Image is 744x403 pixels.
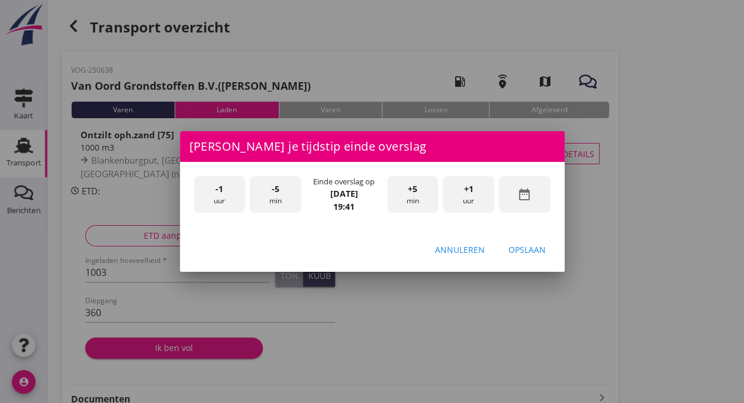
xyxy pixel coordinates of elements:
div: [PERSON_NAME] je tijdstip einde overslag [180,131,565,162]
div: Einde overslag op [313,176,375,187]
strong: [DATE] [330,188,358,199]
div: uur [194,176,246,213]
div: Opslaan [508,243,546,256]
span: +5 [408,183,417,196]
div: uur [443,176,494,213]
button: Opslaan [499,239,555,260]
button: Annuleren [426,239,494,260]
span: -5 [272,183,279,196]
span: +1 [464,183,474,196]
div: min [250,176,301,213]
strong: 19:41 [333,201,355,212]
div: min [387,176,439,213]
div: Annuleren [435,243,485,256]
i: date_range [517,187,532,201]
span: -1 [215,183,223,196]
